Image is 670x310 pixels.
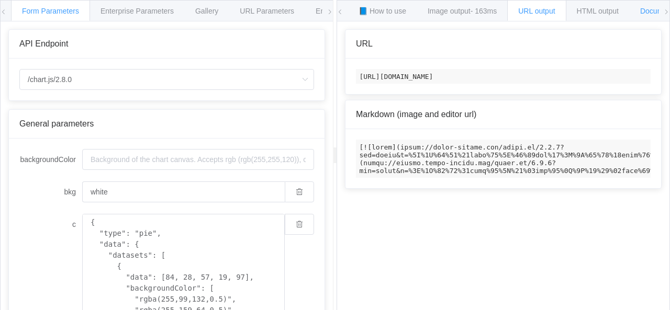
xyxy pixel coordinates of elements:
span: URL output [518,7,555,15]
span: HTML output [577,7,619,15]
span: URL Parameters [240,7,294,15]
span: Gallery [195,7,218,15]
span: 📘 How to use [359,7,406,15]
span: Form Parameters [22,7,79,15]
span: Environments [316,7,361,15]
code: [![lorem](ipsum://dolor-sitame.con/adipi.el/2.2.7?sed=doeiu&t=%5I%1U%64%51%21labo%75%5E%46%89dol%... [356,140,651,178]
span: Markdown (image and editor url) [356,110,476,119]
label: c [19,214,82,235]
span: - 163ms [471,7,497,15]
input: Background of the chart canvas. Accepts rgb (rgb(255,255,120)), colors (red), and url-encoded hex... [82,181,285,202]
span: Enterprise Parameters [100,7,174,15]
label: bkg [19,181,82,202]
span: Image output [428,7,497,15]
code: [URL][DOMAIN_NAME] [356,69,651,84]
span: General parameters [19,119,94,128]
input: Select [19,69,314,90]
input: Background of the chart canvas. Accepts rgb (rgb(255,255,120)), colors (red), and url-encoded hex... [82,149,314,170]
span: URL [356,39,373,48]
label: backgroundColor [19,149,82,170]
span: API Endpoint [19,39,68,48]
